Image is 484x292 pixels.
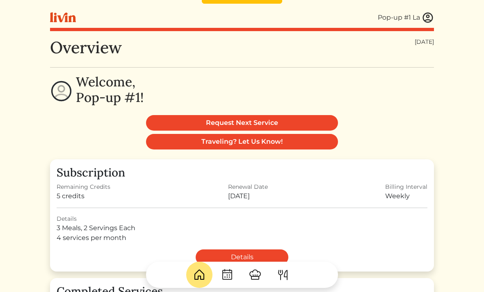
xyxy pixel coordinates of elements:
a: Request Next Service [146,115,338,131]
h1: Overview [50,38,122,57]
div: 5 credits [57,191,110,201]
img: livin-logo-a0d97d1a881af30f6274990eb6222085a2533c92bbd1e4f22c21b4f0d0e3210c.svg [50,12,76,23]
img: CalendarDots-5bcf9d9080389f2a281d69619e1c85352834be518fbc73d9501aef674afc0d57.svg [221,268,234,281]
div: Weekly [385,191,427,201]
div: Details [57,215,427,223]
div: [DATE] [415,38,434,46]
img: ChefHat-a374fb509e4f37eb0702ca99f5f64f3b6956810f32a249b33092029f8484b388.svg [249,268,262,281]
div: Remaining Credits [57,183,110,191]
img: user_account-e6e16d2ec92f44fc35f99ef0dc9cddf60790bfa021a6ecb1c896eb5d2907b31c.svg [422,11,434,24]
div: Pop-up #1 La [378,13,420,23]
img: House-9bf13187bcbb5817f509fe5e7408150f90897510c4275e13d0d5fca38e0b5951.svg [193,268,206,281]
div: Renewal Date [228,183,268,191]
div: Billing Interval [385,183,427,191]
div: 4 services per month [57,233,427,243]
div: 3 Meals, 2 Servings Each [57,223,427,233]
h3: Subscription [57,166,427,179]
a: Traveling? Let Us Know! [146,134,338,149]
div: [DATE] [228,191,268,201]
a: Details [196,249,288,265]
img: profile-circle-6dcd711754eaac681cb4e5fa6e5947ecf152da99a3a386d1f417117c42b37ef2.svg [50,80,73,102]
h2: Welcome, Pop-up #1! [76,74,144,105]
img: ForkKnife-55491504ffdb50bab0c1e09e7649658475375261d09fd45db06cec23bce548bf.svg [276,268,290,281]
